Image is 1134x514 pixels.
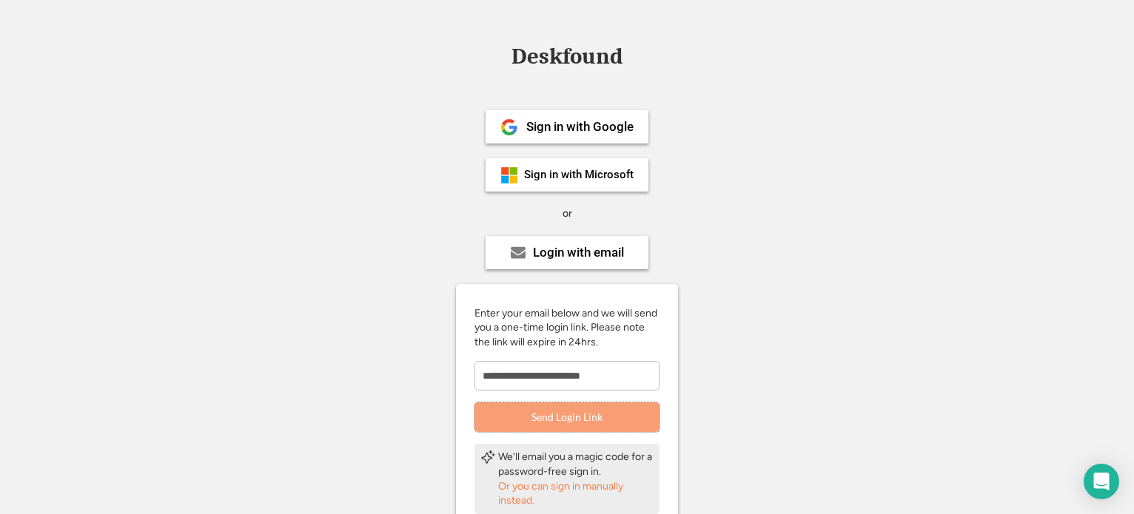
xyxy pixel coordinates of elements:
div: or [563,206,572,221]
img: 1024px-Google__G__Logo.svg.png [500,118,518,136]
div: Open Intercom Messenger [1084,464,1119,499]
div: Enter your email below and we will send you a one-time login link. Please note the link will expi... [474,306,660,350]
div: We'll email you a magic code for a password-free sign in. [498,450,654,479]
button: Send Login Link [474,402,660,432]
div: Sign in with Google [526,121,634,133]
div: Deskfound [504,45,630,68]
img: ms-symbollockup_mssymbol_19.png [500,166,518,184]
div: Sign in with Microsoft [524,169,634,180]
div: Or you can sign in manually instead. [498,479,654,508]
div: Login with email [533,246,624,259]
